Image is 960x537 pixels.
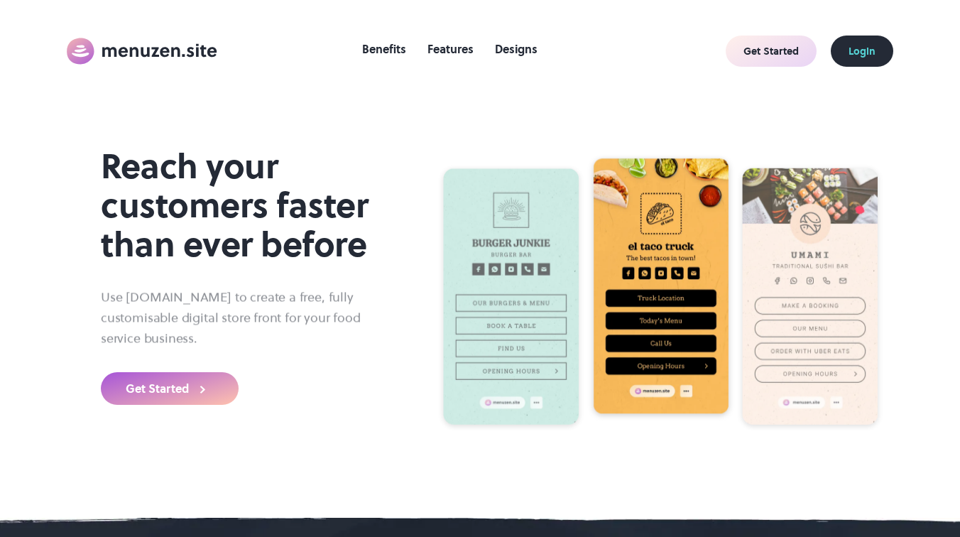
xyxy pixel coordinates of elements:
[488,38,545,60] a: Designs
[831,36,893,67] a: Login
[67,38,218,65] img: Menuzen Logo
[420,38,481,60] a: Features
[126,383,189,394] div: Get Started
[101,288,361,349] p: Use [DOMAIN_NAME] to create a free, fully customisable digital store front for your food service ...
[742,168,878,424] img: Template
[726,36,817,67] a: Get Started
[593,158,729,413] img: Template
[443,168,579,424] img: Template
[101,372,239,405] a: Get Started
[101,147,390,265] h1: Reach your customers faster than ever before
[355,38,413,60] a: Benefits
